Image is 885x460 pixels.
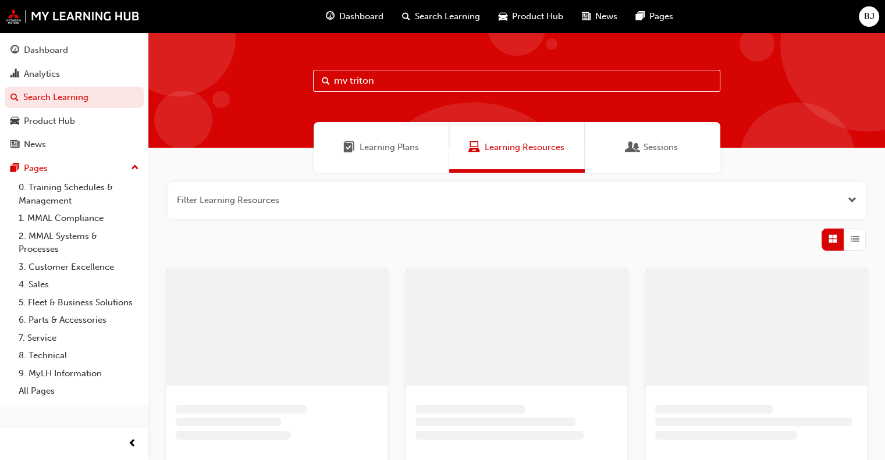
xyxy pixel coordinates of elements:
a: News [5,134,144,155]
span: BJ [864,10,875,23]
span: Learning Resources [485,141,564,154]
a: Search Learning [5,87,144,108]
a: search-iconSearch Learning [393,5,489,28]
span: search-icon [402,9,410,24]
button: Open the filter [848,194,856,207]
span: Search Learning [415,10,480,23]
a: Learning PlansLearning Plans [314,122,449,173]
span: guage-icon [326,9,335,24]
a: 9. MyLH Information [14,365,144,383]
span: car-icon [10,116,19,127]
a: news-iconNews [573,5,627,28]
span: news-icon [582,9,591,24]
span: Sessions [644,141,678,154]
span: List [851,233,859,246]
span: car-icon [499,9,507,24]
a: 8. Technical [14,347,144,365]
span: guage-icon [10,45,19,56]
a: 4. Sales [14,276,144,294]
span: news-icon [10,140,19,150]
a: 1. MMAL Compliance [14,209,144,227]
span: prev-icon [128,437,137,451]
input: Search... [313,70,720,92]
span: Pages [649,10,673,23]
span: Search [322,74,330,88]
span: Grid [829,233,837,246]
span: pages-icon [10,163,19,174]
a: 3. Customer Excellence [14,258,144,276]
a: 2. MMAL Systems & Processes [14,227,144,258]
a: 6. Parts & Accessories [14,311,144,329]
a: car-iconProduct Hub [489,5,573,28]
a: 0. Training Schedules & Management [14,179,144,209]
div: Product Hub [24,115,75,128]
a: All Pages [14,382,144,400]
a: guage-iconDashboard [317,5,393,28]
span: pages-icon [636,9,645,24]
button: BJ [859,6,879,27]
a: pages-iconPages [627,5,683,28]
span: Dashboard [339,10,383,23]
a: 7. Service [14,329,144,347]
span: Sessions [627,141,639,154]
div: Analytics [24,67,60,81]
img: mmal [6,9,140,24]
span: Learning Plans [360,141,419,154]
a: Product Hub [5,110,144,132]
a: Dashboard [5,40,144,61]
span: search-icon [10,92,19,103]
a: Learning ResourcesLearning Resources [449,122,585,173]
span: Learning Resources [468,141,480,154]
button: Pages [5,158,144,179]
span: News [595,10,617,23]
a: SessionsSessions [585,122,720,173]
div: Pages [24,162,48,175]
span: Learning Plans [343,141,355,154]
a: 5. Fleet & Business Solutions [14,294,144,312]
span: Product Hub [512,10,563,23]
div: News [24,138,46,151]
a: Analytics [5,63,144,85]
span: chart-icon [10,69,19,80]
div: Dashboard [24,44,68,57]
button: DashboardAnalyticsSearch LearningProduct HubNews [5,37,144,158]
span: up-icon [131,161,139,176]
